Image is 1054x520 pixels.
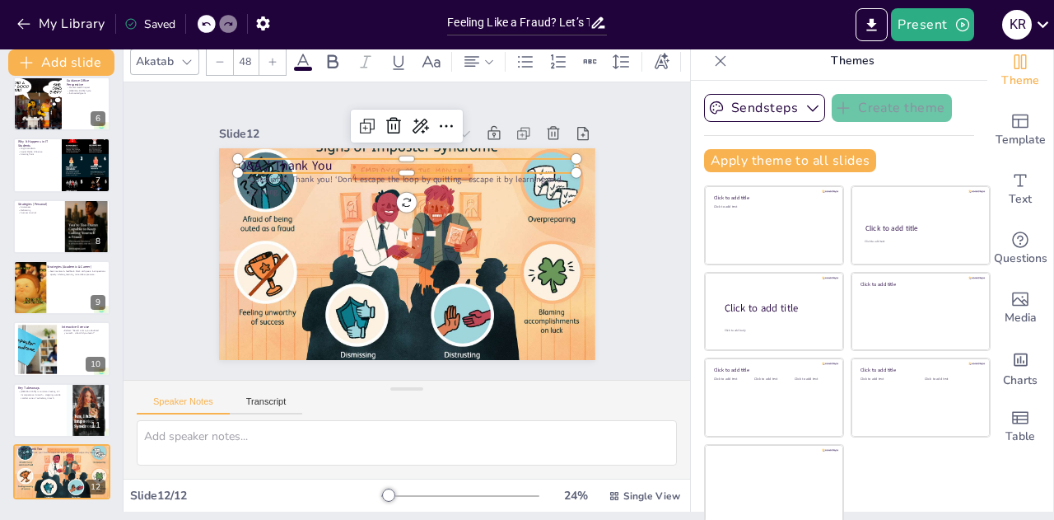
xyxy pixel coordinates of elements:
[47,270,110,276] p: Seek mentors & feedback. Work with peers. Ask questions openly. Lifelong learning, not endless pr...
[987,338,1053,397] div: Add charts and graphs
[1005,309,1037,327] span: Media
[795,377,832,382] div: Click to add text
[133,50,177,73] div: Akatab
[124,16,175,32] div: Saved
[996,131,1046,149] span: Template
[987,160,1053,219] div: Add text boxes
[12,11,112,37] button: My Library
[623,490,680,503] span: Single View
[725,329,828,333] div: Click to add body
[994,250,1047,268] span: Questions
[865,240,974,244] div: Click to add text
[137,396,230,415] button: Speaker Notes
[62,328,105,334] p: Reflect: “Recall a time you doubted yourself… what did you learn?”
[556,488,595,504] div: 24 %
[18,451,105,457] p: Questions? Thank you! ‘Don’t escape the loop by quitting—escape it by learning and growing.’
[18,208,62,212] p: Reframing
[1005,428,1035,446] span: Table
[272,59,459,153] div: Slide 12
[91,111,105,126] div: 6
[8,49,114,76] button: Add slide
[13,383,110,438] div: 11
[18,139,57,148] p: Why It Happens in IT Students
[1002,8,1032,41] button: K R
[266,110,585,269] p: Questions? Thank you! ‘Don’t escape the loop by quitting—escape it by learning and growing.’
[987,397,1053,457] div: Add a table
[1001,72,1039,90] span: Theme
[1009,190,1032,208] span: Text
[62,324,105,329] p: Interactive Exercise
[130,488,381,504] div: Slide 12 / 12
[860,377,912,382] div: Click to add text
[91,234,105,249] div: 8
[987,41,1053,101] div: Change the overall theme
[754,377,791,382] div: Click to add text
[13,260,110,315] div: 9
[67,86,105,89] p: Mental Health Impact
[925,377,977,382] div: Click to add text
[86,418,105,433] div: 11
[18,201,62,206] p: Strategies (Personal)
[13,199,110,254] div: 8
[734,41,971,81] p: Themes
[47,265,110,269] p: Strategies (Academic & Career)
[891,8,973,41] button: Present
[987,219,1053,279] div: Get real-time input from your audience
[67,89,105,92] p: [MEDICAL_DATA] Cycle
[18,386,62,391] p: Key Takeaways
[865,223,975,233] div: Click to add title
[987,279,1053,338] div: Add images, graphics, shapes or video
[18,150,57,153] p: Social Media Influence
[725,302,830,316] div: Click to add title
[1002,10,1032,40] div: K R
[18,391,62,400] p: [MEDICAL_DATA] is common. Feeling it ≠ incompetence. Growth = stepping outside comfort zones. You...
[13,444,110,499] div: 12
[704,94,825,122] button: Sendsteps
[714,194,832,201] div: Click to add title
[860,280,978,287] div: Click to add title
[230,396,303,415] button: Transcript
[714,367,832,373] div: Click to add title
[18,153,57,157] p: Starting Point
[18,211,62,214] p: Success Journal
[704,149,876,172] button: Apply theme to all slides
[714,377,751,382] div: Click to add text
[714,205,832,209] div: Click to add text
[13,77,110,131] div: 6
[91,173,105,188] div: 7
[856,8,888,41] button: Export to PowerPoint
[18,148,57,151] p: High Standards
[860,367,978,373] div: Click to add title
[13,321,110,376] div: 10
[91,295,105,310] div: 9
[18,205,62,208] p: Awareness
[275,95,591,249] p: Q&A / Thank You
[1003,372,1038,390] span: Charts
[832,94,952,122] button: Create theme
[13,138,110,192] div: 7
[67,78,105,87] p: Guidance Office Perspective
[67,92,105,96] p: Acknowledgment
[447,11,589,35] input: Insert title
[18,447,105,452] p: Q&A / Thank You
[987,101,1053,160] div: Add ready made slides
[86,480,105,494] div: 12
[649,49,674,75] div: Text effects
[86,357,105,372] div: 10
